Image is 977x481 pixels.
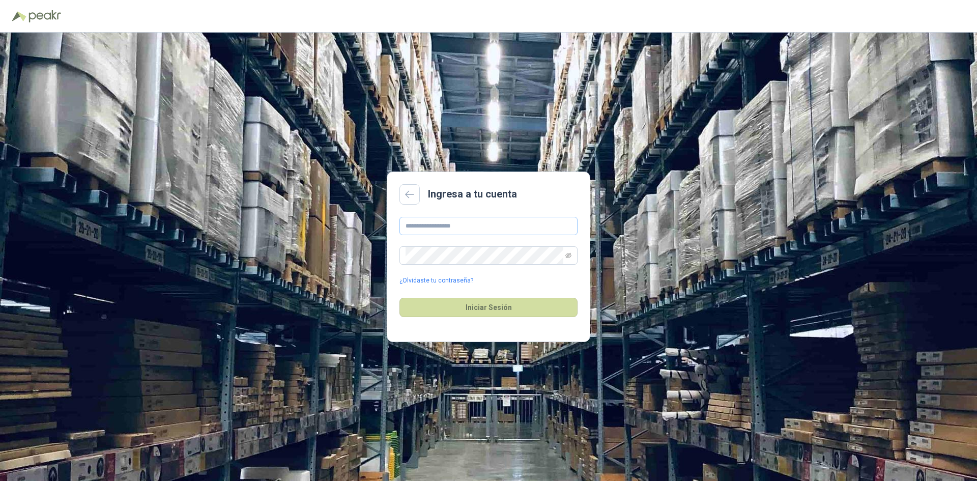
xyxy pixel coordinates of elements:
span: eye-invisible [565,252,571,259]
img: Peakr [28,10,61,22]
button: Iniciar Sesión [399,298,578,317]
h2: Ingresa a tu cuenta [428,186,517,202]
img: Logo [12,11,26,21]
a: ¿Olvidaste tu contraseña? [399,276,473,286]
